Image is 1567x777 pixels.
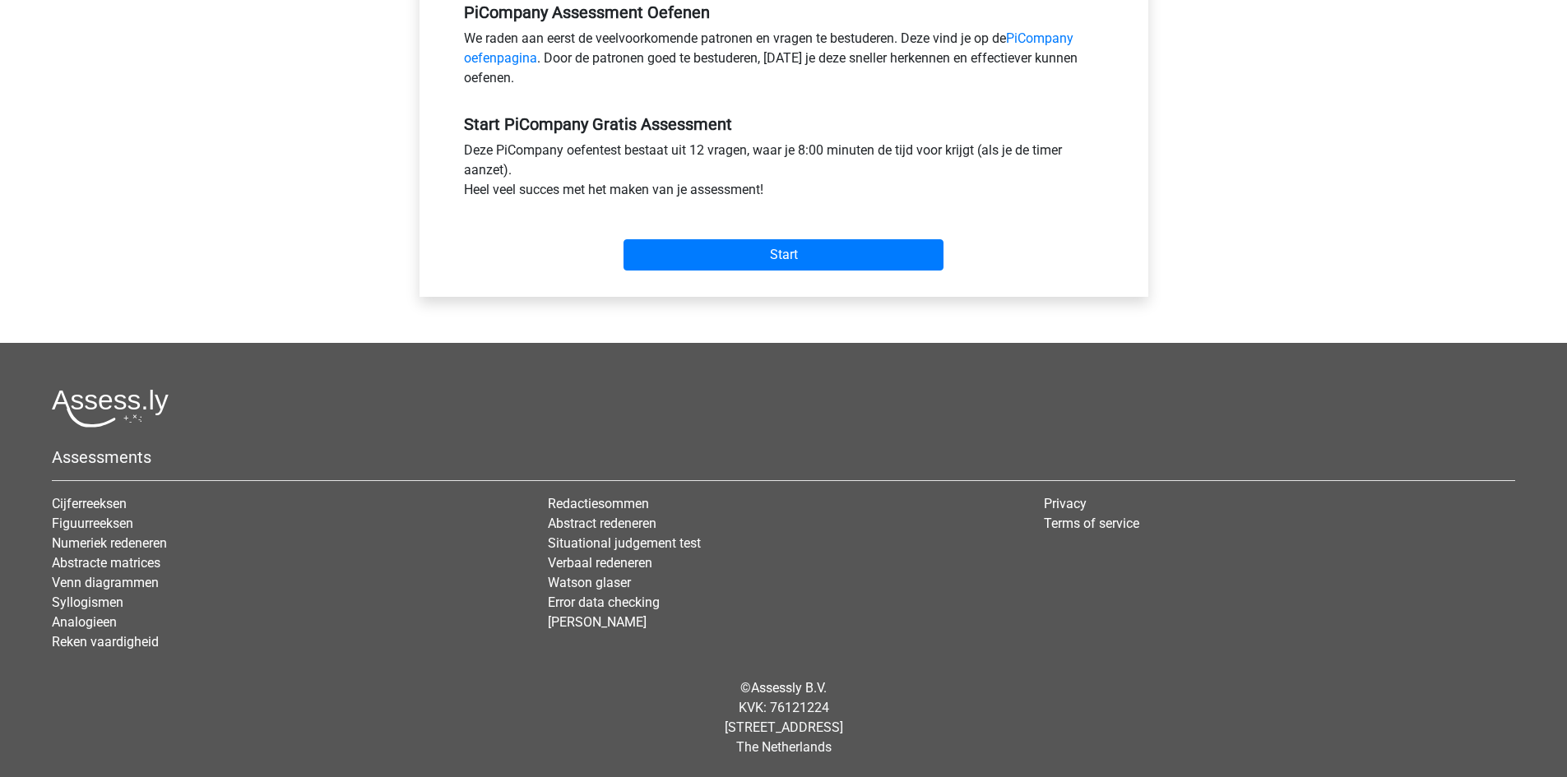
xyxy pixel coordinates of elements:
[548,516,656,531] a: Abstract redeneren
[452,29,1116,95] div: We raden aan eerst de veelvoorkomende patronen en vragen te bestuderen. Deze vind je op de . Door...
[548,575,631,590] a: Watson glaser
[52,555,160,571] a: Abstracte matrices
[52,634,159,650] a: Reken vaardigheid
[52,594,123,610] a: Syllogismen
[52,389,169,428] img: Assessly logo
[548,535,701,551] a: Situational judgement test
[624,239,943,271] input: Start
[39,665,1528,770] div: © KVK: 76121224 [STREET_ADDRESS] The Netherlands
[52,575,159,590] a: Venn diagrammen
[548,496,649,511] a: Redactiesommen
[1044,516,1139,531] a: Terms of service
[52,447,1515,467] h5: Assessments
[452,141,1116,206] div: Deze PiCompany oefentest bestaat uit 12 vragen, waar je 8:00 minuten de tijd voor krijgt (als je ...
[548,614,647,630] a: [PERSON_NAME]
[52,496,127,511] a: Cijferreeksen
[464,114,1104,134] h5: Start PiCompany Gratis Assessment
[751,680,827,696] a: Assessly B.V.
[1044,496,1087,511] a: Privacy
[548,594,660,610] a: Error data checking
[52,516,133,531] a: Figuurreeksen
[548,555,652,571] a: Verbaal redeneren
[464,2,1104,22] h5: PiCompany Assessment Oefenen
[52,535,167,551] a: Numeriek redeneren
[52,614,117,630] a: Analogieen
